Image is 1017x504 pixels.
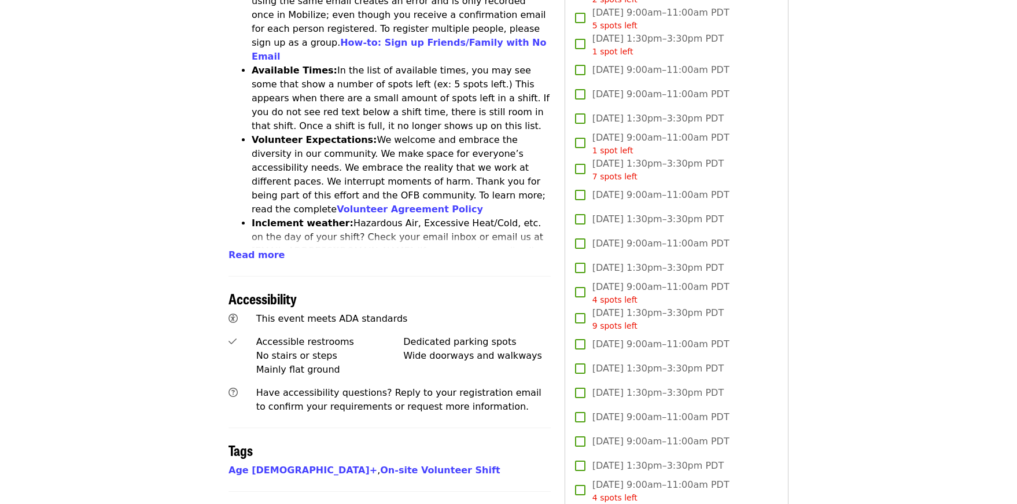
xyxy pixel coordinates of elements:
span: Have accessibility questions? Reply to your registration email to confirm your requirements or re... [256,387,541,412]
span: [DATE] 9:00am–11:00am PDT [592,280,729,306]
li: We welcome and embrace the diversity in our community. We make space for everyone’s accessibility... [252,133,551,216]
span: [DATE] 9:00am–11:00am PDT [592,6,729,32]
span: [DATE] 1:30pm–3:30pm PDT [592,212,724,226]
span: [DATE] 9:00am–11:00am PDT [592,63,729,77]
span: [DATE] 1:30pm–3:30pm PDT [592,261,724,275]
span: [DATE] 9:00am–11:00am PDT [592,131,729,157]
strong: Volunteer Expectations: [252,134,377,145]
li: In the list of available times, you may see some that show a number of spots left (ex: 5 spots le... [252,64,551,133]
span: 5 spots left [592,21,638,30]
span: 9 spots left [592,321,638,330]
a: How-to: Sign up Friends/Family with No Email [252,37,547,62]
i: universal-access icon [229,313,238,324]
span: 1 spot left [592,146,633,155]
a: On-site Volunteer Shift [380,465,500,476]
span: [DATE] 9:00am–11:00am PDT [592,87,729,101]
span: 7 spots left [592,172,638,181]
div: Accessible restrooms [256,335,404,349]
span: [DATE] 1:30pm–3:30pm PDT [592,32,724,58]
span: [DATE] 1:30pm–3:30pm PDT [592,157,724,183]
i: check icon [229,336,237,347]
span: 4 spots left [592,493,638,502]
span: , [229,465,380,476]
span: 1 spot left [592,47,633,56]
span: [DATE] 1:30pm–3:30pm PDT [592,362,724,376]
span: 4 spots left [592,295,638,304]
span: [DATE] 1:30pm–3:30pm PDT [592,112,724,126]
span: [DATE] 1:30pm–3:30pm PDT [592,386,724,400]
li: Hazardous Air, Excessive Heat/Cold, etc. on the day of your shift? Check your email inbox or emai... [252,216,551,286]
span: [DATE] 9:00am–11:00am PDT [592,337,729,351]
span: [DATE] 9:00am–11:00am PDT [592,237,729,251]
span: Read more [229,249,285,260]
span: [DATE] 9:00am–11:00am PDT [592,188,729,202]
span: [DATE] 9:00am–11:00am PDT [592,410,729,424]
span: This event meets ADA standards [256,313,408,324]
span: [DATE] 1:30pm–3:30pm PDT [592,306,724,332]
div: Mainly flat ground [256,363,404,377]
span: [DATE] 1:30pm–3:30pm PDT [592,459,724,473]
i: question-circle icon [229,387,238,398]
div: Dedicated parking spots [403,335,551,349]
a: Volunteer Agreement Policy [337,204,483,215]
div: Wide doorways and walkways [403,349,551,363]
strong: Inclement weather: [252,218,353,229]
div: No stairs or steps [256,349,404,363]
strong: Available Times: [252,65,337,76]
button: Read more [229,248,285,262]
a: Age [DEMOGRAPHIC_DATA]+ [229,465,377,476]
span: Accessibility [229,288,297,308]
span: [DATE] 9:00am–11:00am PDT [592,435,729,448]
span: [DATE] 9:00am–11:00am PDT [592,478,729,504]
span: Tags [229,440,253,460]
